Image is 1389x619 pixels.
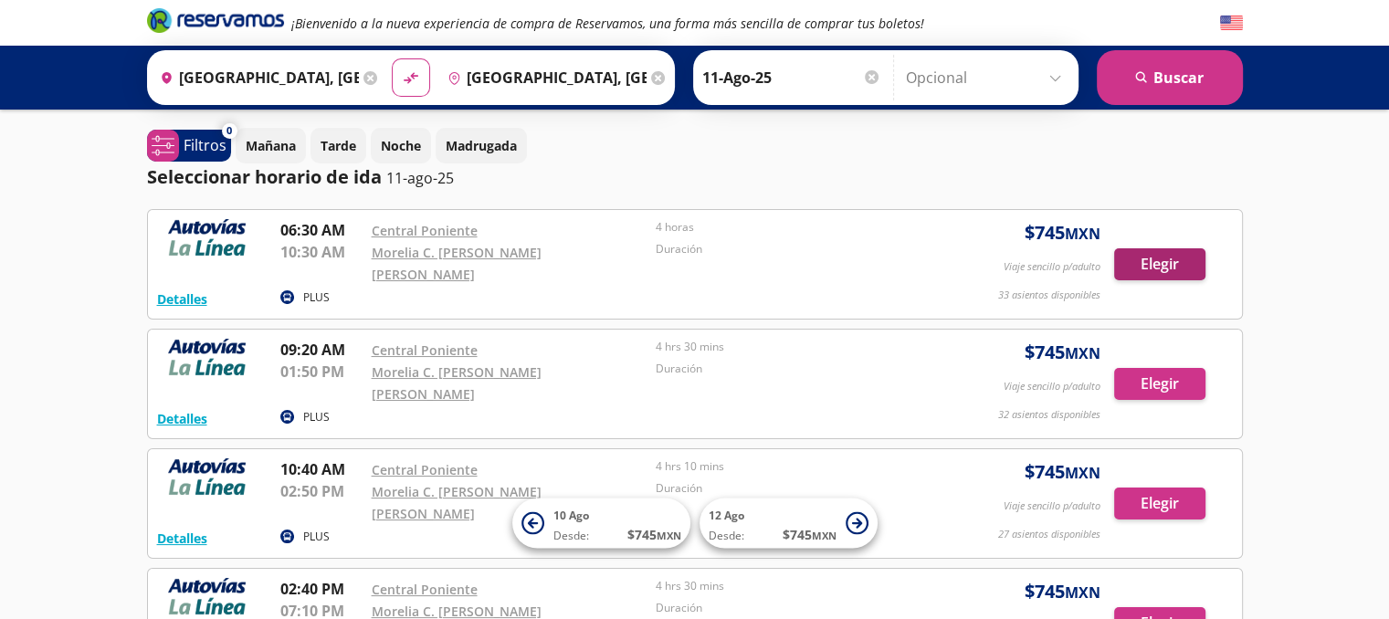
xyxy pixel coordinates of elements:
p: 02:50 PM [280,480,363,502]
img: RESERVAMOS [157,219,258,256]
p: 27 asientos disponibles [998,527,1100,542]
p: PLUS [303,409,330,425]
p: Noche [381,136,421,155]
p: 4 hrs 30 mins [656,578,931,594]
span: $ 745 [1025,339,1100,366]
button: Elegir [1114,488,1205,519]
small: MXN [1065,343,1100,363]
button: Detalles [157,409,207,428]
button: Detalles [157,529,207,548]
a: Morelia C. [PERSON_NAME] [PERSON_NAME] [372,363,542,403]
button: 12 AgoDesde:$745MXN [700,498,878,549]
span: Desde: [553,528,589,544]
span: $ 745 [1025,458,1100,486]
p: Mañana [246,136,296,155]
p: 4 hrs 10 mins [656,458,931,475]
p: Tarde [321,136,356,155]
img: RESERVAMOS [157,578,258,614]
p: 33 asientos disponibles [998,288,1100,303]
span: 10 Ago [553,508,589,523]
p: 4 hrs 30 mins [656,339,931,355]
small: MXN [1065,224,1100,244]
img: RESERVAMOS [157,458,258,495]
p: 09:20 AM [280,339,363,361]
button: 10 AgoDesde:$745MXN [512,498,690,549]
button: Buscar [1097,50,1243,105]
button: Mañana [236,128,306,163]
p: Viaje sencillo p/adulto [1004,498,1100,514]
input: Elegir Fecha [702,55,881,100]
p: 02:40 PM [280,578,363,600]
small: MXN [1065,463,1100,483]
button: Elegir [1114,248,1205,280]
p: Madrugada [446,136,517,155]
small: MXN [657,529,681,542]
span: 0 [226,123,232,139]
p: Seleccionar horario de ida [147,163,382,191]
p: PLUS [303,529,330,545]
p: 11-ago-25 [386,167,454,189]
a: Central Poniente [372,222,478,239]
button: Detalles [157,289,207,309]
button: Elegir [1114,368,1205,400]
p: 10:40 AM [280,458,363,480]
button: Tarde [310,128,366,163]
input: Buscar Origen [153,55,359,100]
p: 32 asientos disponibles [998,407,1100,423]
input: Buscar Destino [440,55,647,100]
span: $ 745 [1025,219,1100,247]
p: Filtros [184,134,226,156]
span: $ 745 [627,525,681,544]
a: Morelia C. [PERSON_NAME] [PERSON_NAME] [372,483,542,522]
em: ¡Bienvenido a la nueva experiencia de compra de Reservamos, una forma más sencilla de comprar tus... [291,15,924,32]
p: PLUS [303,289,330,306]
p: 10:30 AM [280,241,363,263]
i: Brand Logo [147,6,284,34]
a: Central Poniente [372,341,478,359]
span: Desde: [709,528,744,544]
a: Morelia C. [PERSON_NAME] [PERSON_NAME] [372,244,542,283]
small: MXN [1065,582,1100,603]
img: RESERVAMOS [157,339,258,375]
p: Duración [656,241,931,257]
button: Noche [371,128,431,163]
p: Duración [656,600,931,616]
p: Viaje sencillo p/adulto [1004,259,1100,275]
button: Madrugada [436,128,527,163]
p: 06:30 AM [280,219,363,241]
span: $ 745 [1025,578,1100,605]
p: Duración [656,480,931,497]
button: English [1220,12,1243,35]
p: 4 horas [656,219,931,236]
p: 01:50 PM [280,361,363,383]
input: Opcional [906,55,1069,100]
p: Viaje sencillo p/adulto [1004,379,1100,394]
span: 12 Ago [709,508,744,523]
p: Duración [656,361,931,377]
small: MXN [812,529,837,542]
button: 0Filtros [147,130,231,162]
a: Central Poniente [372,461,478,478]
span: $ 745 [783,525,837,544]
a: Central Poniente [372,581,478,598]
a: Brand Logo [147,6,284,39]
